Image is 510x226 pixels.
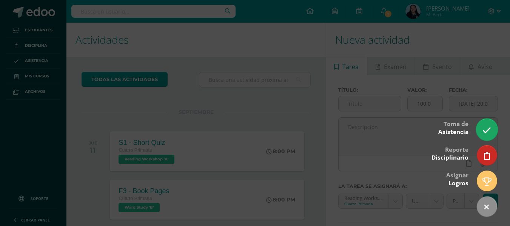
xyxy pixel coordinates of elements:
[431,141,468,165] div: Reporte
[446,166,468,191] div: Asignar
[431,154,468,161] span: Disciplinario
[438,128,468,136] span: Asistencia
[438,115,468,140] div: Toma de
[448,179,468,187] span: Logros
